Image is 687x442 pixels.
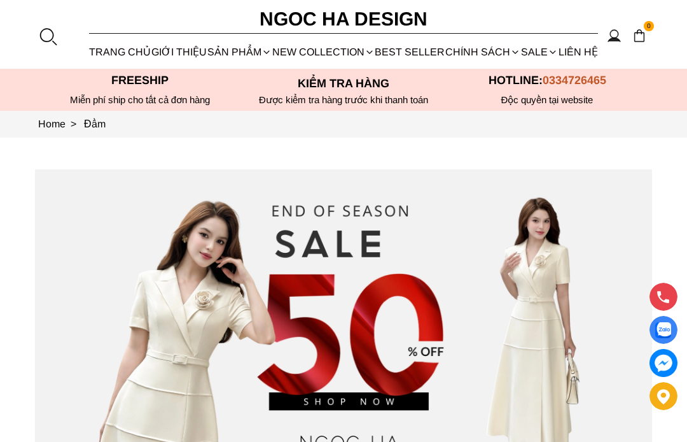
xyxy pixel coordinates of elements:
[558,35,598,69] a: LIÊN HỆ
[38,118,84,129] a: Link to Home
[242,94,445,106] p: Được kiểm tra hàng trước khi thanh toán
[207,35,272,69] div: SẢN PHẨM
[649,349,677,377] a: messenger
[66,118,81,129] span: >
[298,77,389,90] font: Kiểm tra hàng
[375,35,445,69] a: BEST SELLER
[649,316,677,344] a: Display image
[216,4,471,34] a: Ngoc Ha Design
[543,74,606,87] span: 0334726465
[445,74,649,87] p: Hotline:
[632,29,646,43] img: img-CART-ICON-ksit0nf1
[655,322,671,338] img: Display image
[38,94,242,106] div: Miễn phí ship cho tất cả đơn hàng
[445,35,521,69] div: Chính sách
[644,21,654,31] span: 0
[84,118,106,129] a: Link to Đầm
[151,35,207,69] a: GIỚI THIỆU
[521,35,559,69] a: SALE
[272,35,375,69] a: NEW COLLECTION
[38,74,242,87] p: Freeship
[445,94,649,106] h6: Độc quyền tại website
[89,35,151,69] a: TRANG CHỦ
